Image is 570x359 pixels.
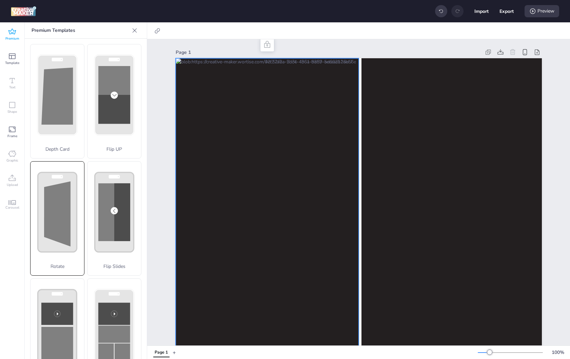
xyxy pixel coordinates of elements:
button: Import [474,4,489,18]
div: Page 1 [176,49,481,56]
p: Flip Slides [87,263,141,270]
span: Graphic [6,158,18,163]
span: Frame [7,133,17,139]
span: Premium [5,36,19,41]
p: Premium Templates [32,22,129,39]
button: + [173,346,176,358]
p: Rotate [31,263,84,270]
button: Export [499,4,514,18]
p: Depth Card [31,146,84,153]
span: Upload [7,182,18,188]
p: Flip UP [87,146,141,153]
span: Text [9,85,16,90]
span: Carousel [5,205,19,210]
span: Shape [7,109,17,114]
div: Tabs [150,346,173,358]
img: logo Creative Maker [11,6,36,16]
span: Template [5,60,19,66]
div: Preview [525,5,559,17]
div: Page 1 [155,350,168,356]
div: 100 % [550,349,566,356]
